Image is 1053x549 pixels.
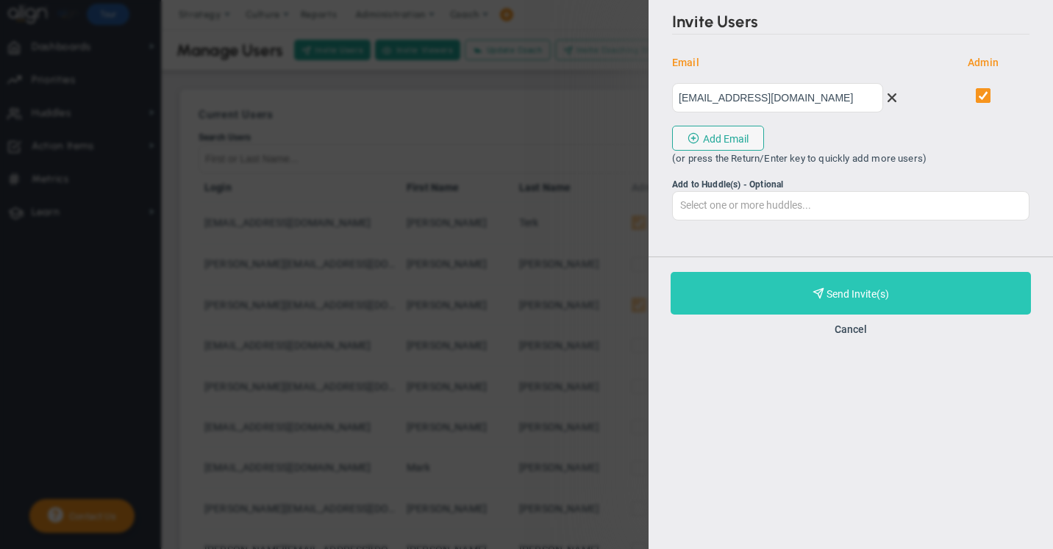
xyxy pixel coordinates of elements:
[672,12,1029,35] h2: Invite Users
[672,153,927,164] span: (or press the Return/Enter key to quickly add more users)
[968,56,999,70] span: Admin
[827,288,889,300] span: Send Invite(s)
[672,56,829,70] span: Email
[835,323,867,335] button: Cancel
[673,192,1029,218] input: Add to Huddle(s) - Optional
[672,126,764,151] button: Add Email
[671,272,1031,315] button: Send Invite(s)
[672,179,1029,190] div: Select one or more Huddles... The invited User(s) will be added to the Huddle as a member.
